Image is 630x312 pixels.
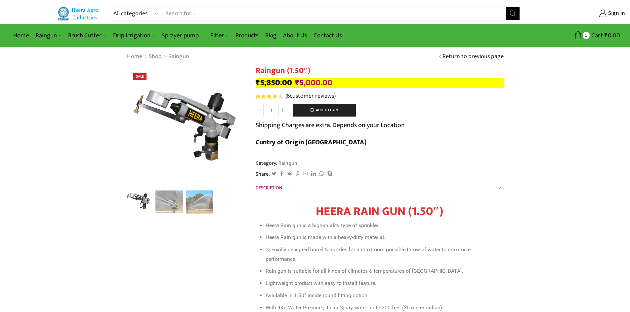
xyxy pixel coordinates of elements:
a: p1 [155,188,183,216]
span: ₹ [295,76,299,89]
span: Share: [256,170,270,178]
a: Raingun [32,28,65,43]
span: ₹ [605,30,608,41]
bdi: 5,000.00 [295,76,332,89]
a: Shop [148,52,162,61]
li: 2 / 3 [155,188,183,215]
a: Home [127,52,143,61]
a: Raingun [277,159,297,167]
a: Return to previous page [442,52,504,61]
li: Specially designed barrel & nozzles for a maximum possible throw of water to maximize performance. [266,245,500,264]
button: Search button [506,7,520,20]
button: Add to cart [293,104,356,117]
input: Search for... [162,7,507,20]
div: Rated 4.00 out of 5 [256,94,282,99]
span: Rated out of 5 based on customer ratings [256,94,277,99]
a: Filter [207,28,232,43]
span: Sign in [607,9,625,18]
a: About Us [280,28,310,43]
img: Heera Raingun 1.50 [125,187,152,215]
a: p2 [186,188,214,216]
a: Sign in [530,8,625,19]
span: ₹ [256,76,260,89]
span: 6 [287,91,290,101]
li: 3 / 3 [186,188,214,215]
img: Heera Raingun 1.50 [127,66,246,185]
span: 6 [256,94,284,99]
li: Rain gun is suitable for all kinds of climates & temperatures of [GEOGRAPHIC_DATA]. [266,266,500,276]
a: Raingun [168,52,189,61]
a: Sprayer pump [158,28,207,43]
nav: Breadcrumb [127,52,189,61]
a: Drip Irrigation [110,28,158,43]
li: Lightweight product with easy to install feature. [266,279,500,288]
h1: Raingun (1.50″) [256,66,504,76]
span: Description [256,184,282,191]
bdi: 5,850.00 [256,76,292,89]
li: Heera Rain gun is made with a heavy-duty material. [266,233,500,242]
input: Product quantity [264,104,278,116]
a: 0 Cart ₹0.00 [526,29,620,42]
a: Contact Us [310,28,345,43]
a: Description [256,180,504,196]
a: (6customer reviews) [285,92,336,101]
strong: HEERA RAIN GUN (1.50″) [316,201,443,221]
bdi: 0.00 [605,30,620,41]
li: Heera Rain gun is a high-quality type of sprinkler. [266,221,500,230]
span: Category: [256,159,297,167]
a: Brush Cutter [65,28,109,43]
b: Cuntry of Origin [GEOGRAPHIC_DATA] [256,137,366,148]
a: Products [232,28,262,43]
li: 1 / 3 [125,188,152,215]
p: Shipping Charges are extra, Depends on your Location [256,120,405,130]
li: Available in 1.50” inside round fitting option. [266,291,500,300]
span: Cart [590,31,603,40]
a: Blog [262,28,280,43]
a: Home [10,28,32,43]
span: Sale [133,73,147,80]
span: 0 [583,32,590,39]
div: 1 / 3 [127,66,246,185]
